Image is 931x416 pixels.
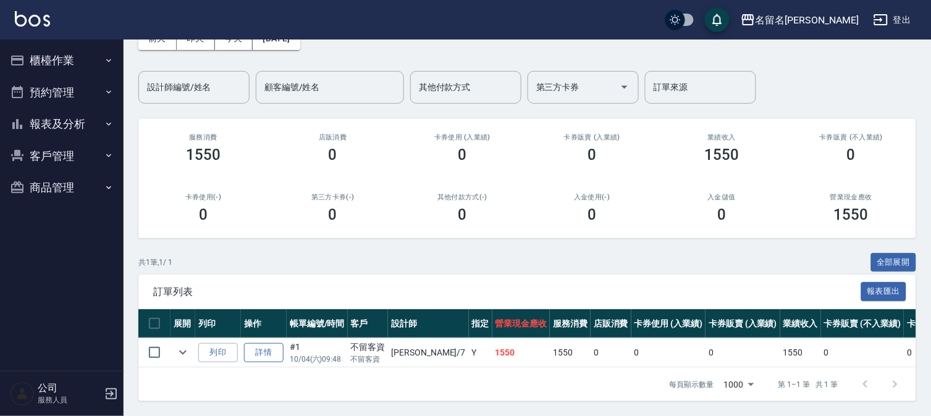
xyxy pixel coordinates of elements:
p: 共 1 筆, 1 / 1 [138,257,172,268]
button: 全部展開 [871,253,917,272]
a: 報表匯出 [861,285,907,297]
th: 帳單編號/時間 [287,309,348,338]
a: 詳情 [244,343,284,362]
h2: 入金使用(-) [542,193,642,201]
h5: 公司 [38,382,101,394]
img: Logo [15,11,50,27]
td: 0 [591,338,631,367]
th: 卡券販賣 (入業績) [706,309,780,338]
button: expand row [174,343,192,362]
h3: 1550 [186,146,221,164]
h2: 卡券販賣 (不入業績) [801,133,901,141]
h2: 業績收入 [672,133,772,141]
h3: 0 [329,206,337,223]
button: 名留名[PERSON_NAME] [736,7,864,33]
button: Open [615,77,634,97]
div: 名留名[PERSON_NAME] [756,12,859,28]
th: 店販消費 [591,309,631,338]
h2: 卡券使用 (入業績) [413,133,513,141]
h2: 其他付款方式(-) [413,193,513,201]
h3: 0 [329,146,337,164]
h3: 1550 [834,206,869,223]
h2: 入金儲值 [672,193,772,201]
td: Y [469,338,492,367]
h3: 0 [458,146,467,164]
div: 1000 [719,368,759,401]
td: 0 [706,338,780,367]
td: #1 [287,338,348,367]
h3: 0 [717,206,726,223]
td: 0 [821,338,904,367]
button: 登出 [869,9,916,31]
th: 展開 [171,309,195,338]
p: 服務人員 [38,394,101,406]
h3: 0 [588,206,596,223]
h2: 第三方卡券(-) [283,193,383,201]
h3: 0 [199,206,208,223]
p: 不留客資 [351,354,385,365]
button: 列印 [198,343,238,362]
th: 指定 [469,309,492,338]
h3: 服務消費 [153,133,253,141]
th: 卡券使用 (入業績) [631,309,706,338]
h3: 1550 [704,146,739,164]
th: 操作 [241,309,287,338]
td: 1550 [492,338,550,367]
th: 服務消費 [550,309,591,338]
th: 卡券販賣 (不入業績) [821,309,904,338]
span: 訂單列表 [153,286,861,298]
img: Person [10,381,35,406]
h2: 卡券使用(-) [153,193,253,201]
h2: 營業現金應收 [801,193,901,201]
th: 列印 [195,309,241,338]
button: 報表及分析 [5,108,119,140]
button: 預約管理 [5,77,119,109]
div: 不留客資 [351,341,385,354]
button: save [705,7,730,32]
th: 設計師 [388,309,468,338]
th: 客戶 [348,309,389,338]
h2: 店販消費 [283,133,383,141]
p: 10/04 (六) 09:48 [290,354,345,365]
button: 櫃檯作業 [5,44,119,77]
td: 1550 [780,338,821,367]
h3: 0 [588,146,596,164]
td: [PERSON_NAME] /7 [388,338,468,367]
p: 每頁顯示數量 [670,379,714,390]
td: 0 [631,338,706,367]
th: 業績收入 [780,309,821,338]
h3: 0 [847,146,856,164]
h3: 0 [458,206,467,223]
button: 客戶管理 [5,140,119,172]
td: 1550 [550,338,591,367]
h2: 卡券販賣 (入業績) [542,133,642,141]
button: 報表匯出 [861,282,907,301]
th: 營業現金應收 [492,309,550,338]
p: 第 1–1 筆 共 1 筆 [778,379,838,390]
button: 商品管理 [5,172,119,204]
